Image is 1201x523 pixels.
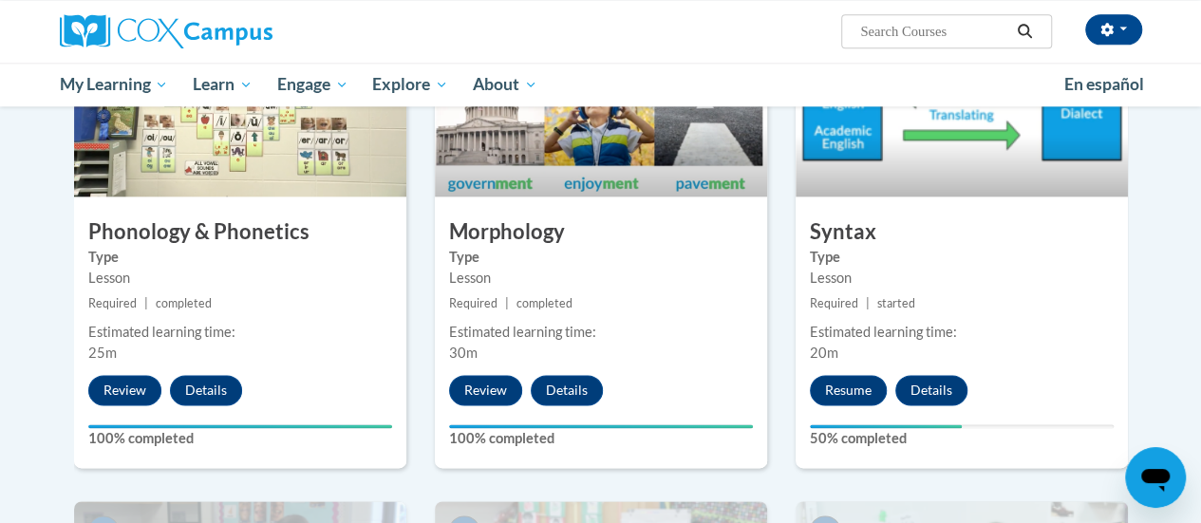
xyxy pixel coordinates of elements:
div: Estimated learning time: [88,322,392,343]
div: Estimated learning time: [810,322,1114,343]
span: Required [449,296,497,310]
button: Details [531,375,603,405]
div: Your progress [88,424,392,428]
a: En español [1052,65,1156,104]
label: Type [88,247,392,268]
button: Resume [810,375,887,405]
a: Cox Campus [60,14,402,48]
span: Learn [193,73,253,96]
span: completed [156,296,212,310]
label: 100% completed [449,428,753,449]
div: Your progress [449,424,753,428]
span: | [505,296,509,310]
a: Explore [360,63,460,106]
label: 50% completed [810,428,1114,449]
div: Estimated learning time: [449,322,753,343]
button: Details [895,375,967,405]
label: 100% completed [88,428,392,449]
a: Learn [180,63,265,106]
button: Search [1010,20,1039,43]
img: Cox Campus [60,14,272,48]
span: | [866,296,870,310]
span: 30m [449,345,478,361]
span: 25m [88,345,117,361]
div: Lesson [449,268,753,289]
label: Type [810,247,1114,268]
h3: Syntax [796,217,1128,247]
input: Search Courses [858,20,1010,43]
div: Lesson [810,268,1114,289]
button: Account Settings [1085,14,1142,45]
span: Explore [372,73,448,96]
a: My Learning [47,63,181,106]
button: Details [170,375,242,405]
a: About [460,63,550,106]
span: Engage [277,73,348,96]
div: Your progress [810,424,962,428]
span: | [144,296,148,310]
span: Required [88,296,137,310]
span: My Learning [59,73,168,96]
a: Engage [265,63,361,106]
span: Required [810,296,858,310]
span: completed [516,296,572,310]
span: started [877,296,915,310]
div: Lesson [88,268,392,289]
button: Review [88,375,161,405]
iframe: Button to launch messaging window [1125,447,1186,508]
span: En español [1064,74,1144,94]
div: Main menu [46,63,1156,106]
span: 20m [810,345,838,361]
h3: Morphology [435,217,767,247]
h3: Phonology & Phonetics [74,217,406,247]
button: Review [449,375,522,405]
span: About [473,73,537,96]
label: Type [449,247,753,268]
